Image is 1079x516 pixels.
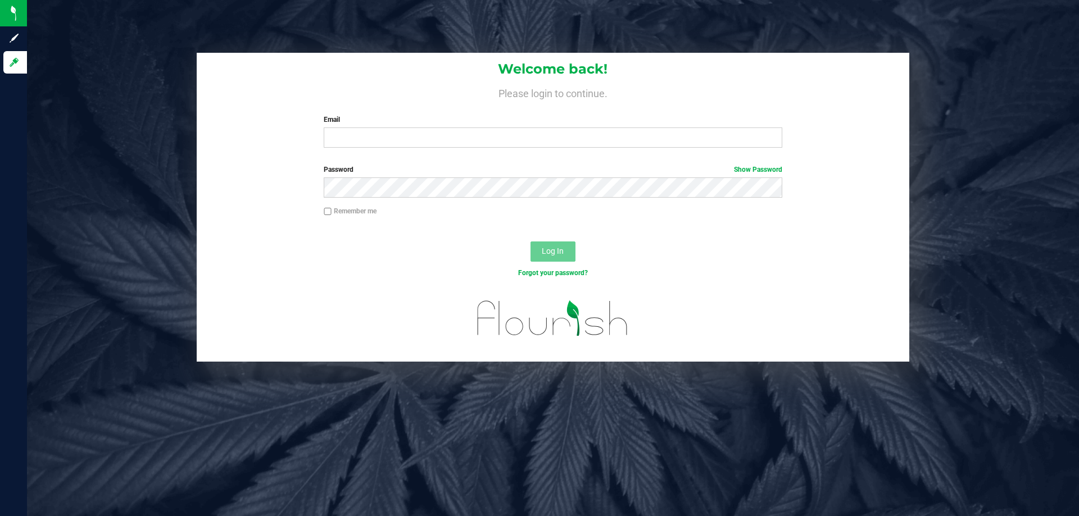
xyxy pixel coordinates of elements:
[197,85,909,99] h4: Please login to continue.
[197,62,909,76] h1: Welcome back!
[324,115,782,125] label: Email
[542,246,564,255] span: Log In
[464,290,642,347] img: flourish_logo.svg
[324,206,377,216] label: Remember me
[8,33,20,44] inline-svg: Sign up
[734,166,782,173] a: Show Password
[531,241,575,262] button: Log In
[518,269,588,277] a: Forgot your password?
[8,57,20,68] inline-svg: Log in
[324,166,353,173] span: Password
[324,208,332,216] input: Remember me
